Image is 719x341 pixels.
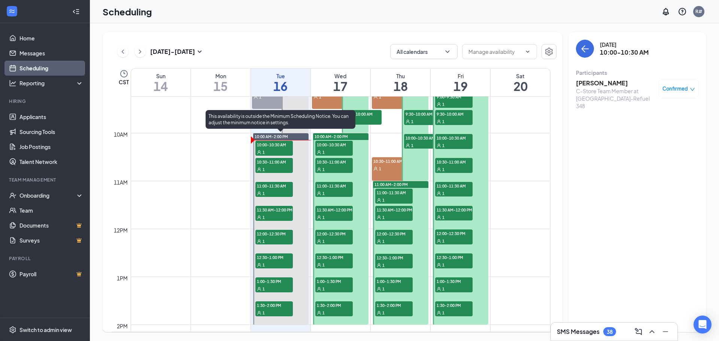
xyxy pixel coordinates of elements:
[322,262,325,268] span: 1
[375,206,413,213] span: 11:30 AM-12:00 PM
[382,239,385,244] span: 1
[119,78,129,86] span: CST
[257,239,261,244] svg: User
[377,198,381,203] svg: User
[315,301,353,309] span: 1:30-2:00 PM
[442,102,445,107] span: 1
[576,40,594,58] button: back-button
[251,80,310,92] h1: 16
[437,167,441,172] svg: User
[435,229,473,237] span: 12:00-12:30 PM
[600,48,649,57] h3: 10:00-10:30 AM
[435,158,473,165] span: 10:30-11:00 AM
[317,191,321,196] svg: User
[632,326,644,338] button: ComposeMessage
[131,72,191,80] div: Sun
[468,48,522,56] input: Manage availability
[580,44,589,53] svg: ArrowLeft
[103,5,152,18] h1: Scheduling
[322,191,325,196] span: 1
[317,239,321,244] svg: User
[313,95,318,99] svg: User
[435,277,473,285] span: 1:00-1:30 PM
[646,326,658,338] button: ChevronUp
[375,230,413,237] span: 12:00-12:30 PM
[661,7,670,16] svg: Notifications
[372,157,409,165] span: 10:30-11:00 AM
[251,72,310,80] div: Tue
[257,150,261,155] svg: User
[437,239,441,243] svg: User
[576,87,655,110] div: C-Store Team Member at [GEOGRAPHIC_DATA]-Refuel 348
[263,167,265,172] span: 1
[263,191,265,196] span: 1
[195,47,204,56] svg: SmallChevronDown
[255,253,293,261] span: 12:30-1:00 PM
[311,72,370,80] div: Wed
[317,215,321,220] svg: User
[491,72,550,80] div: Sat
[259,94,261,100] span: 1
[254,95,258,99] svg: User
[255,134,288,139] span: 10:00 AM-2:00 PM
[112,178,129,186] div: 11am
[377,263,381,268] svg: User
[411,119,413,124] span: 1
[263,262,265,268] span: 1
[382,198,385,203] span: 1
[375,277,413,285] span: 1:00-1:30 PM
[255,182,293,189] span: 11:00-11:30 AM
[9,326,16,334] svg: Settings
[377,311,381,315] svg: User
[435,93,473,100] span: 9:00-9:30 AM
[435,134,473,141] span: 10:00-10:30 AM
[634,327,643,336] svg: ComposeMessage
[19,233,84,248] a: SurveysCrown
[115,322,129,330] div: 2pm
[131,80,191,92] h1: 14
[379,166,381,171] span: 1
[257,263,261,267] svg: User
[442,167,445,172] span: 1
[375,254,413,261] span: 12:30-1:00 PM
[322,150,325,155] span: 1
[373,167,378,171] svg: User
[437,311,441,315] svg: User
[257,287,261,291] svg: User
[382,310,385,316] span: 1
[576,69,699,76] div: Participants
[382,286,385,292] span: 1
[431,80,490,92] h1: 19
[263,215,265,220] span: 1
[379,94,381,100] span: 1
[404,134,442,141] span: 10:00-10:30 AM
[442,191,445,196] span: 1
[525,49,531,55] svg: ChevronDown
[255,277,293,285] span: 1:00-1:30 PM
[191,80,251,92] h1: 15
[257,191,261,196] svg: User
[374,182,408,187] span: 11:00 AM-2:00 PM
[431,68,490,96] a: September 19, 2025
[437,287,441,291] svg: User
[371,80,430,92] h1: 18
[647,327,656,336] svg: ChevronUp
[382,215,385,220] span: 1
[191,72,251,80] div: Mon
[661,327,670,336] svg: Minimize
[112,226,129,234] div: 12pm
[251,68,310,96] a: September 16, 2025
[662,85,688,92] span: Confirmed
[541,44,556,59] a: Settings
[435,206,473,213] span: 11:30 AM-12:00 PM
[136,47,144,56] svg: ChevronRight
[311,80,370,92] h1: 17
[134,46,146,57] button: ChevronRight
[375,189,413,196] span: 11:00-11:30 AM
[115,274,129,282] div: 1pm
[344,110,382,118] span: 9:30-10:00 AM
[9,79,16,87] svg: Analysis
[442,262,445,268] span: 1
[406,143,410,148] svg: User
[255,230,293,237] span: 12:00-12:30 PM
